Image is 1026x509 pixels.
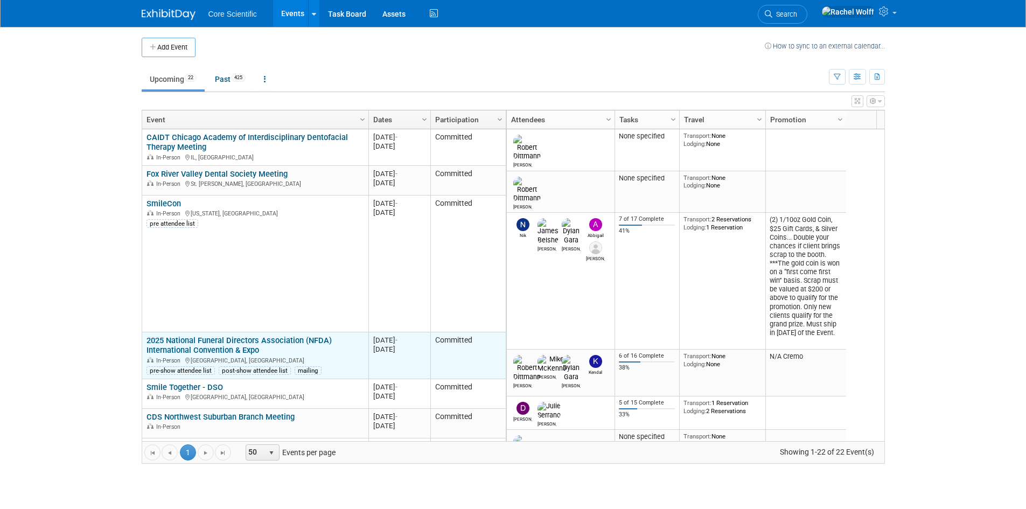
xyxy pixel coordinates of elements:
[513,381,532,388] div: Robert Dittmann
[146,208,364,218] div: [US_STATE], [GEOGRAPHIC_DATA]
[185,74,197,82] span: 22
[683,441,706,448] span: Lodging:
[147,210,153,215] img: In-Person Event
[683,399,761,415] div: 1 Reservation 2 Reservations
[562,381,581,388] div: Dylan Gara
[146,133,348,152] a: CAIDT Chicago Academy of Interdisciplinary Dentofacial Therapy Meeting
[373,199,425,208] div: [DATE]
[770,444,884,459] span: Showing 1-22 of 22 Event(s)
[683,174,711,182] span: Transport:
[231,74,246,82] span: 425
[821,6,875,18] img: Rachel Wolff
[683,215,711,223] span: Transport:
[373,336,425,345] div: [DATE]
[165,449,174,457] span: Go to the previous page
[511,110,608,129] a: Attendees
[770,110,839,129] a: Promotion
[562,355,581,381] img: Dylan Gara
[267,449,276,457] span: select
[430,332,506,379] td: Committed
[156,210,184,217] span: In-Person
[156,180,184,187] span: In-Person
[538,245,556,252] div: James Belshe
[589,355,602,368] img: Kendal Pobol
[513,435,541,461] img: Robert Dittmann
[146,366,215,375] div: pre-show attendee list
[513,135,541,161] img: Robert Dittmann
[146,412,295,422] a: CDS Northwest Suburban Branch Meeting
[589,218,602,231] img: Abbigail Belshe
[538,373,556,380] div: Mike McKenna
[219,449,227,457] span: Go to the last page
[586,368,605,375] div: Kendal Pobol
[604,115,613,124] span: Column Settings
[430,129,506,166] td: Committed
[146,169,288,179] a: Fox River Valley Dental Society Meeting
[562,218,581,244] img: Dylan Gara
[758,5,807,24] a: Search
[198,444,214,461] a: Go to the next page
[753,110,765,127] a: Column Settings
[246,445,264,460] span: 50
[373,345,425,354] div: [DATE]
[147,394,153,399] img: In-Person Event
[538,355,567,372] img: Mike McKenna
[146,110,361,129] a: Event
[683,433,761,448] div: None None
[836,115,844,124] span: Column Settings
[683,174,761,190] div: None None
[513,177,541,203] img: Robert Dittmann
[683,407,706,415] span: Lodging:
[683,132,711,140] span: Transport:
[373,392,425,401] div: [DATE]
[683,140,706,148] span: Lodging:
[619,399,675,407] div: 5 of 15 Complete
[619,411,675,419] div: 33%
[147,154,153,159] img: In-Person Event
[146,382,223,392] a: Smile Together - DSO
[142,38,196,57] button: Add Event
[373,208,425,217] div: [DATE]
[156,423,184,430] span: In-Person
[619,364,675,372] div: 38%
[619,110,672,129] a: Tasks
[146,179,364,188] div: St. [PERSON_NAME], [GEOGRAPHIC_DATA]
[586,231,605,238] div: Abbigail Belshe
[683,132,761,148] div: None None
[538,402,561,419] img: Julie Serrano
[619,132,675,141] div: None specified
[180,444,196,461] span: 1
[146,336,332,355] a: 2025 National Funeral Directors Association (NFDA) International Convention & Expo
[146,355,364,365] div: [GEOGRAPHIC_DATA], [GEOGRAPHIC_DATA]
[147,423,153,429] img: In-Person Event
[219,366,291,375] div: post-show attendee list
[765,213,846,350] td: (2) 1/10oz Gold Coin, $25 Gift Cards, & Silver Coins... Double your chances if client brings scra...
[162,444,178,461] a: Go to the previous page
[586,254,605,261] div: Alex Belshe
[373,169,425,178] div: [DATE]
[395,383,397,391] span: -
[373,382,425,392] div: [DATE]
[373,412,425,421] div: [DATE]
[146,152,364,162] div: IL, [GEOGRAPHIC_DATA]
[232,444,346,461] span: Events per page
[667,110,679,127] a: Column Settings
[435,110,499,129] a: Participation
[562,245,581,252] div: Dylan Gara
[395,170,397,178] span: -
[513,355,541,381] img: Robert Dittmann
[619,174,675,183] div: None specified
[513,203,532,210] div: Robert Dittmann
[589,241,602,254] img: Alex Belshe
[619,227,675,235] div: 41%
[373,142,425,151] div: [DATE]
[146,199,181,208] a: SmileCon
[201,449,210,457] span: Go to the next page
[395,336,397,344] span: -
[142,9,196,20] img: ExhibitDay
[147,180,153,186] img: In-Person Event
[430,438,506,468] td: Committed
[373,110,423,129] a: Dates
[358,115,367,124] span: Column Settings
[494,110,506,127] a: Column Settings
